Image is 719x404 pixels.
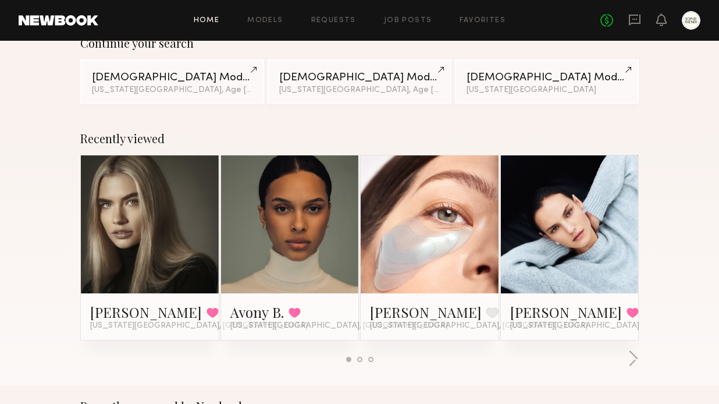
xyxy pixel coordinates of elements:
div: Recently viewed [80,132,639,146]
a: [DEMOGRAPHIC_DATA] Models[US_STATE][GEOGRAPHIC_DATA], Age [DEMOGRAPHIC_DATA] y.o. [268,59,451,104]
a: Models [247,17,283,24]
a: Home [194,17,220,24]
div: [US_STATE][GEOGRAPHIC_DATA], Age [DEMOGRAPHIC_DATA] y.o. [279,86,440,94]
span: [US_STATE][GEOGRAPHIC_DATA], [GEOGRAPHIC_DATA] [90,321,308,331]
div: [US_STATE][GEOGRAPHIC_DATA], Age [DEMOGRAPHIC_DATA] y.o. [92,86,252,94]
div: [DEMOGRAPHIC_DATA] Models [92,72,252,83]
div: [DEMOGRAPHIC_DATA] Models [467,72,627,83]
a: [PERSON_NAME] [90,303,202,321]
a: Requests [311,17,356,24]
div: Continue your search [80,36,639,50]
a: Favorites [460,17,506,24]
a: [DEMOGRAPHIC_DATA] Models[US_STATE][GEOGRAPHIC_DATA] [455,59,639,104]
a: [PERSON_NAME] [510,303,622,321]
a: [DEMOGRAPHIC_DATA] Models[US_STATE][GEOGRAPHIC_DATA], Age [DEMOGRAPHIC_DATA] y.o. [80,59,264,104]
span: [US_STATE][GEOGRAPHIC_DATA], [GEOGRAPHIC_DATA] [370,321,588,331]
div: [DEMOGRAPHIC_DATA] Models [279,72,440,83]
a: Avony B. [230,303,284,321]
span: [US_STATE][GEOGRAPHIC_DATA], [GEOGRAPHIC_DATA] [230,321,448,331]
div: [US_STATE][GEOGRAPHIC_DATA] [467,86,627,94]
a: [PERSON_NAME] [370,303,482,321]
a: Job Posts [384,17,432,24]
